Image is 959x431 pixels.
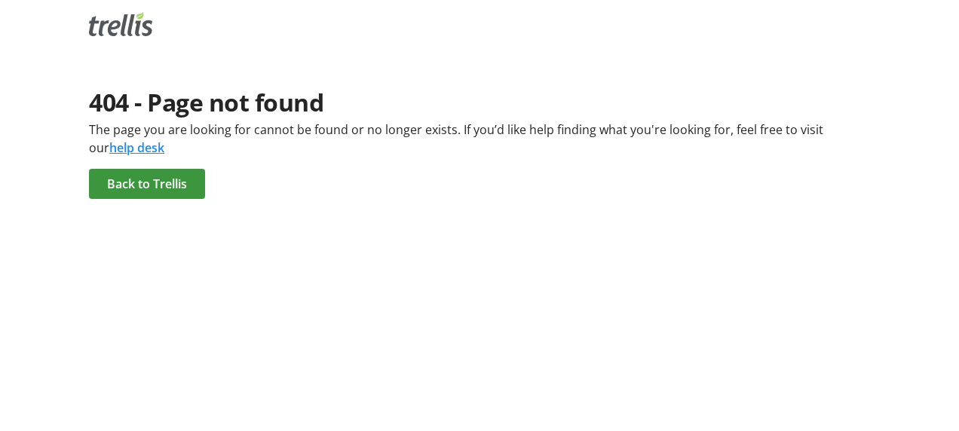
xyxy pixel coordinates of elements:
[89,169,205,199] a: Back to Trellis
[109,139,164,156] a: help desk
[89,12,152,36] img: Trellis Logo
[89,84,870,121] div: 404 - Page not found
[107,175,187,193] span: Back to Trellis
[89,121,870,157] div: The page you are looking for cannot be found or no longer exists. If you’d like help finding what...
